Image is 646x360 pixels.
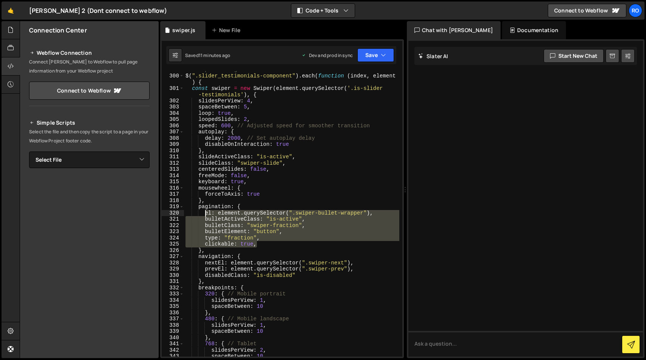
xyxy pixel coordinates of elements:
[162,335,184,341] div: 340
[548,4,626,17] a: Connect to Webflow
[162,160,184,167] div: 312
[162,222,184,229] div: 322
[29,26,87,34] h2: Connection Center
[29,181,150,249] iframe: YouTube video player
[162,316,184,322] div: 337
[502,21,566,39] div: Documentation
[162,123,184,129] div: 306
[162,216,184,222] div: 321
[29,6,167,15] div: [PERSON_NAME] 2 (Dont connect to webflow)
[162,116,184,123] div: 305
[172,26,195,34] div: swiper.js
[162,291,184,297] div: 333
[162,110,184,117] div: 304
[185,52,230,59] div: Saved
[162,154,184,160] div: 311
[162,297,184,304] div: 334
[162,185,184,192] div: 316
[418,53,448,60] h2: Slater AI
[29,118,150,127] h2: Simple Scripts
[162,104,184,110] div: 303
[162,141,184,148] div: 309
[162,204,184,210] div: 319
[544,49,604,63] button: Start new chat
[2,2,20,20] a: 🤙
[29,127,150,145] p: Select the file and then copy the script to a page in your Webflow Project footer code.
[162,73,184,85] div: 300
[162,322,184,329] div: 338
[162,198,184,204] div: 318
[162,135,184,142] div: 308
[162,247,184,254] div: 326
[162,253,184,260] div: 327
[162,310,184,316] div: 336
[162,85,184,98] div: 301
[162,98,184,104] div: 302
[162,285,184,291] div: 332
[162,341,184,347] div: 341
[162,191,184,198] div: 317
[162,129,184,135] div: 307
[29,82,150,100] a: Connect to Webflow
[162,278,184,285] div: 331
[357,48,394,62] button: Save
[162,229,184,235] div: 323
[291,4,355,17] button: Code + Tools
[212,26,243,34] div: New File
[162,272,184,279] div: 330
[407,21,501,39] div: Chat with [PERSON_NAME]
[29,57,150,76] p: Connect [PERSON_NAME] to Webflow to pull page information from your Webflow project
[162,235,184,241] div: 324
[629,4,642,17] a: Ro
[162,303,184,310] div: 335
[162,173,184,179] div: 314
[162,166,184,173] div: 313
[162,347,184,354] div: 342
[162,241,184,247] div: 325
[162,179,184,185] div: 315
[162,210,184,216] div: 320
[29,253,150,321] iframe: YouTube video player
[162,353,184,360] div: 343
[301,52,353,59] div: Dev and prod in sync
[162,260,184,266] div: 328
[29,48,150,57] h2: Webflow Connection
[162,266,184,272] div: 329
[199,52,230,59] div: 11 minutes ago
[162,328,184,335] div: 339
[162,148,184,154] div: 310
